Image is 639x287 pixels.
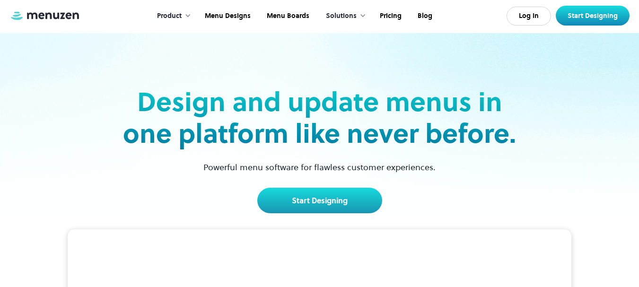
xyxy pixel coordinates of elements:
[148,1,196,31] div: Product
[316,1,371,31] div: Solutions
[120,86,519,149] h2: Design and update menus in one platform like never before.
[371,1,409,31] a: Pricing
[192,161,447,174] p: Powerful menu software for flawless customer experiences.
[257,188,382,213] a: Start Designing
[326,11,357,21] div: Solutions
[196,1,258,31] a: Menu Designs
[507,7,551,26] a: Log In
[157,11,182,21] div: Product
[409,1,439,31] a: Blog
[258,1,316,31] a: Menu Boards
[556,6,630,26] a: Start Designing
